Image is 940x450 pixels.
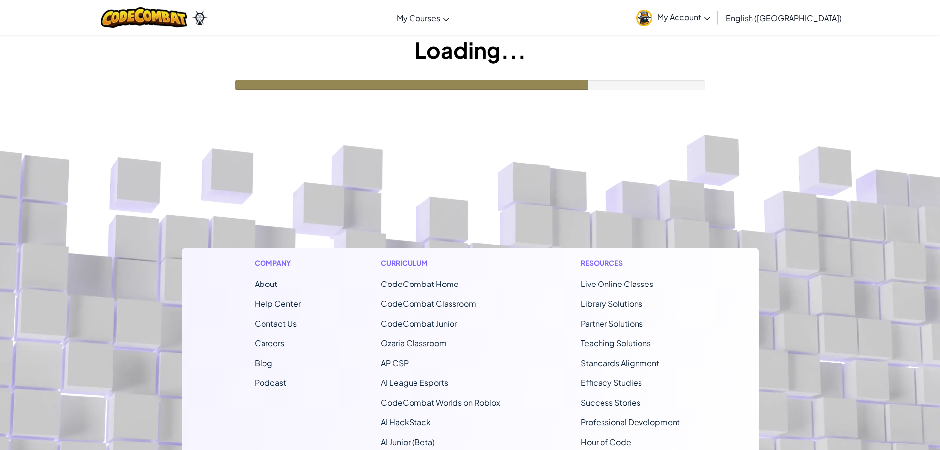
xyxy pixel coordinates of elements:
a: English ([GEOGRAPHIC_DATA]) [721,4,847,31]
span: My Account [657,12,710,22]
a: My Courses [392,4,454,31]
a: Blog [255,358,272,368]
a: Ozaria Classroom [381,338,447,348]
img: CodeCombat logo [101,7,187,28]
a: Professional Development [581,417,680,427]
a: CodeCombat Junior [381,318,457,328]
a: Careers [255,338,284,348]
a: Help Center [255,298,301,309]
span: My Courses [397,13,440,23]
a: Efficacy Studies [581,377,642,388]
a: CodeCombat Worlds on Roblox [381,397,500,408]
span: CodeCombat Home [381,279,459,289]
a: Podcast [255,377,286,388]
a: Success Stories [581,397,640,408]
span: Contact Us [255,318,297,328]
h1: Resources [581,258,686,268]
a: AI League Esports [381,377,448,388]
span: English ([GEOGRAPHIC_DATA]) [726,13,842,23]
a: Hour of Code [581,437,631,447]
a: Standards Alignment [581,358,659,368]
a: CodeCombat Classroom [381,298,476,309]
a: Teaching Solutions [581,338,651,348]
a: Library Solutions [581,298,642,309]
img: Ozaria [192,10,208,25]
a: My Account [631,2,715,33]
a: Partner Solutions [581,318,643,328]
img: avatar [636,10,652,26]
h1: Company [255,258,301,268]
h1: Curriculum [381,258,500,268]
a: AI Junior (Beta) [381,437,435,447]
a: AP CSP [381,358,409,368]
a: AI HackStack [381,417,431,427]
a: About [255,279,277,289]
a: Live Online Classes [581,279,653,289]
